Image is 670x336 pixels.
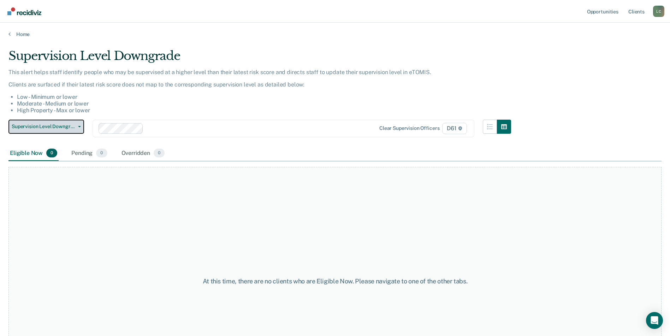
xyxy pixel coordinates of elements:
[8,81,511,88] p: Clients are surfaced if their latest risk score does not map to the corresponding supervision lev...
[120,146,166,161] div: Overridden0
[96,149,107,158] span: 0
[646,312,663,329] div: Open Intercom Messenger
[154,149,165,158] span: 0
[653,6,664,17] button: Profile dropdown button
[8,146,59,161] div: Eligible Now0
[17,107,511,114] li: High Property - Max or lower
[379,125,439,131] div: Clear supervision officers
[653,6,664,17] div: L C
[172,277,498,285] div: At this time, there are no clients who are Eligible Now. Please navigate to one of the other tabs.
[8,31,662,37] a: Home
[8,49,511,69] div: Supervision Level Downgrade
[17,100,511,107] li: Moderate - Medium or lower
[442,123,467,134] span: D61
[17,94,511,100] li: Low - Minimum or lower
[70,146,108,161] div: Pending0
[12,124,75,130] span: Supervision Level Downgrade
[7,7,41,15] img: Recidiviz
[8,120,84,134] button: Supervision Level Downgrade
[8,69,511,76] p: This alert helps staff identify people who may be supervised at a higher level than their latest ...
[46,149,57,158] span: 0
